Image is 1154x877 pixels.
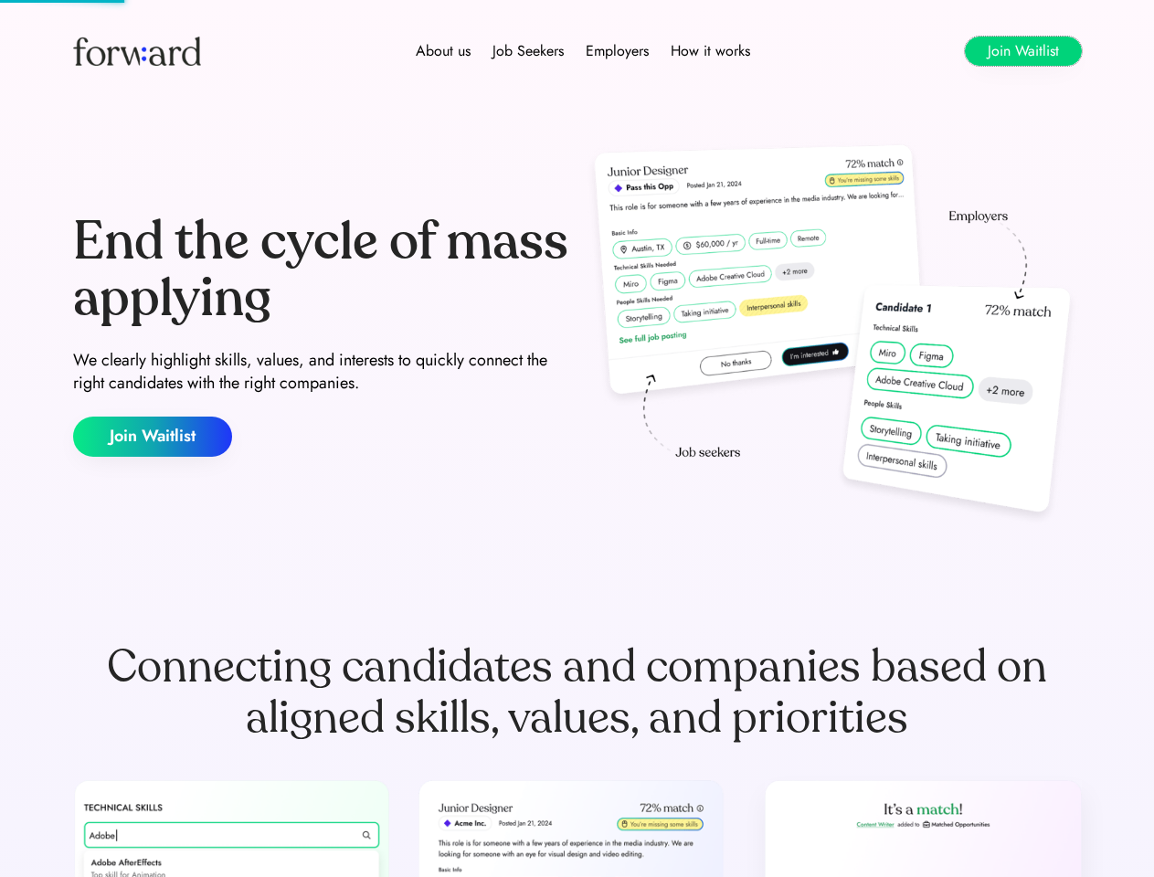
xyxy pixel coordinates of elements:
img: Forward logo [73,37,201,66]
button: Join Waitlist [73,417,232,457]
div: Connecting candidates and companies based on aligned skills, values, and priorities [73,641,1082,744]
button: Join Waitlist [965,37,1082,66]
div: About us [416,40,471,62]
div: We clearly highlight skills, values, and interests to quickly connect the right candidates with t... [73,349,570,395]
div: End the cycle of mass applying [73,214,570,326]
div: How it works [671,40,750,62]
div: Job Seekers [492,40,564,62]
div: Employers [586,40,649,62]
img: hero-image.png [585,139,1082,532]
